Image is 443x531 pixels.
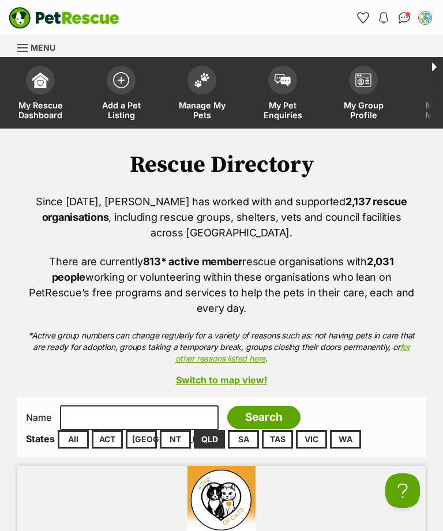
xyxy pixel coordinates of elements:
[262,430,293,449] a: TAS
[242,60,323,129] a: My Pet Enquiries
[395,9,414,27] a: Conversations
[58,430,89,449] a: All
[113,72,129,88] img: add-pet-listing-icon-0afa8454b4691262ce3f59096e99ab1cd57d4a30225e0717b998d2c9b9846f56.svg
[42,195,407,223] strong: 2,137 rescue organisations
[296,430,327,449] a: VIC
[399,12,411,24] img: chat-41dd97257d64d25036548639549fe6c8038ab92f7586957e7f3b1b290dea8141.svg
[162,60,242,129] a: Manage My Pets
[27,254,416,316] p: There are currently rescue organisations with working or volunteering within these organisations ...
[26,433,55,445] label: States
[354,9,434,27] ul: Account quick links
[416,9,434,27] button: My account
[26,412,51,423] label: Name
[17,36,63,57] a: Menu
[126,430,157,449] a: [GEOGRAPHIC_DATA]
[176,100,228,120] span: Manage My Pets
[92,430,123,449] a: ACT
[14,100,66,120] span: My Rescue Dashboard
[228,430,259,449] a: SA
[323,60,404,129] a: My Group Profile
[95,100,147,120] span: Add a Pet Listing
[385,473,420,508] iframe: Help Scout Beacon - Open
[337,100,389,120] span: My Group Profile
[194,430,225,449] a: QLD
[175,342,410,363] a: for other reasons listed here
[143,255,242,268] strong: 813* active member
[9,7,119,29] img: logo-e224e6f780fb5917bec1dbf3a21bbac754714ae5b6737aabdf751b685950b380.svg
[257,100,309,120] span: My Pet Enquiries
[160,430,191,449] a: NT
[354,9,372,27] a: Favourites
[330,430,361,449] a: WA
[81,60,162,129] a: Add a Pet Listing
[355,73,371,87] img: group-profile-icon-3fa3cf56718a62981997c0bc7e787c4b2cf8bcc04b72c1350f741eb67cf2f40e.svg
[31,43,55,52] span: Menu
[17,152,426,178] h1: Rescue Directory
[194,73,210,88] img: manage-my-pets-icon-02211641906a0b7f246fdf0571729dbe1e7629f14944591b6c1af311fb30b64b.svg
[9,7,119,29] a: PetRescue
[227,406,301,429] input: Search
[32,72,48,88] img: dashboard-icon-eb2f2d2d3e046f16d808141f083e7271f6b2e854fb5c12c21221c1fb7104beca.svg
[374,9,393,27] button: Notifications
[27,194,416,240] p: Since [DATE], [PERSON_NAME] has worked with and supported , including rescue groups, shelters, ve...
[379,12,388,24] img: notifications-46538b983faf8c2785f20acdc204bb7945ddae34d4c08c2a6579f10ce5e182be.svg
[419,12,431,24] img: Angela profile pic
[275,74,291,86] img: pet-enquiries-icon-7e3ad2cf08bfb03b45e93fb7055b45f3efa6380592205ae92323e6603595dc1f.svg
[28,330,415,363] em: *Active group numbers can change regularly for a variety of reasons such as: not having pets in c...
[17,375,426,385] a: Switch to map view!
